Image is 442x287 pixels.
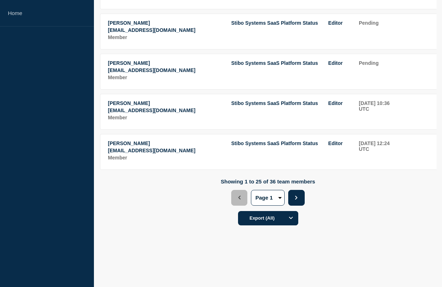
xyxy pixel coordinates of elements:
span: [PERSON_NAME] [108,100,150,106]
p: Role: Member [108,115,223,120]
td: Actions [404,20,437,42]
td: Actions [404,100,437,122]
span: [PERSON_NAME] [108,140,150,146]
td: Actions [404,140,437,162]
p: Email: matn@stibosystems.com [108,107,223,113]
span: [PERSON_NAME] [108,60,150,66]
td: Last sign-in: Pending [358,20,397,42]
span: Stibo Systems SaaS Platform Status [231,140,318,146]
span: [PERSON_NAME] [108,20,150,26]
span: Editor [328,140,343,146]
p: Role: Member [108,75,223,80]
span: Editor [328,20,343,26]
span: Editor [328,100,343,106]
li: Access to Hub Stibo Systems SaaS Platform Status with role Editor [231,100,343,106]
p: Email: mojo@stibosystems.com [108,148,223,153]
button: Export (All) [238,211,298,225]
p: Email: samk@stibosystems.com [108,67,223,73]
span: Editor [328,60,343,66]
p: Role: Member [108,155,223,161]
button: Options [284,211,298,225]
li: Access to Hub Stibo Systems SaaS Platform Status with role Editor [231,140,343,146]
p: Name: Mathias Nielsen [108,100,223,106]
p: Name: Morten Jonby [108,140,223,146]
td: Last sign-in: 2025-02-07 12:24 UTC [358,140,397,162]
p: Name: Gayathri Nagarajan [108,20,223,26]
p: Showing 1 to 25 of 36 team members [221,178,315,185]
p: Name: Sachin Sachin M Kanchan [108,60,223,66]
td: Last sign-in: Pending [358,60,397,82]
td: Last sign-in: 2023-03-15 10:36 UTC [358,100,397,122]
li: Access to Hub Stibo Systems SaaS Platform Status with role Editor [231,60,343,66]
span: Stibo Systems SaaS Platform Status [231,20,318,26]
li: Access to Hub Stibo Systems SaaS Platform Status with role Editor [231,20,343,26]
td: Actions [404,60,437,82]
span: Stibo Systems SaaS Platform Status [231,100,318,106]
p: Email: gana@stibosystems.com [108,27,223,33]
p: Role: Member [108,34,223,40]
span: Stibo Systems SaaS Platform Status [231,60,318,66]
